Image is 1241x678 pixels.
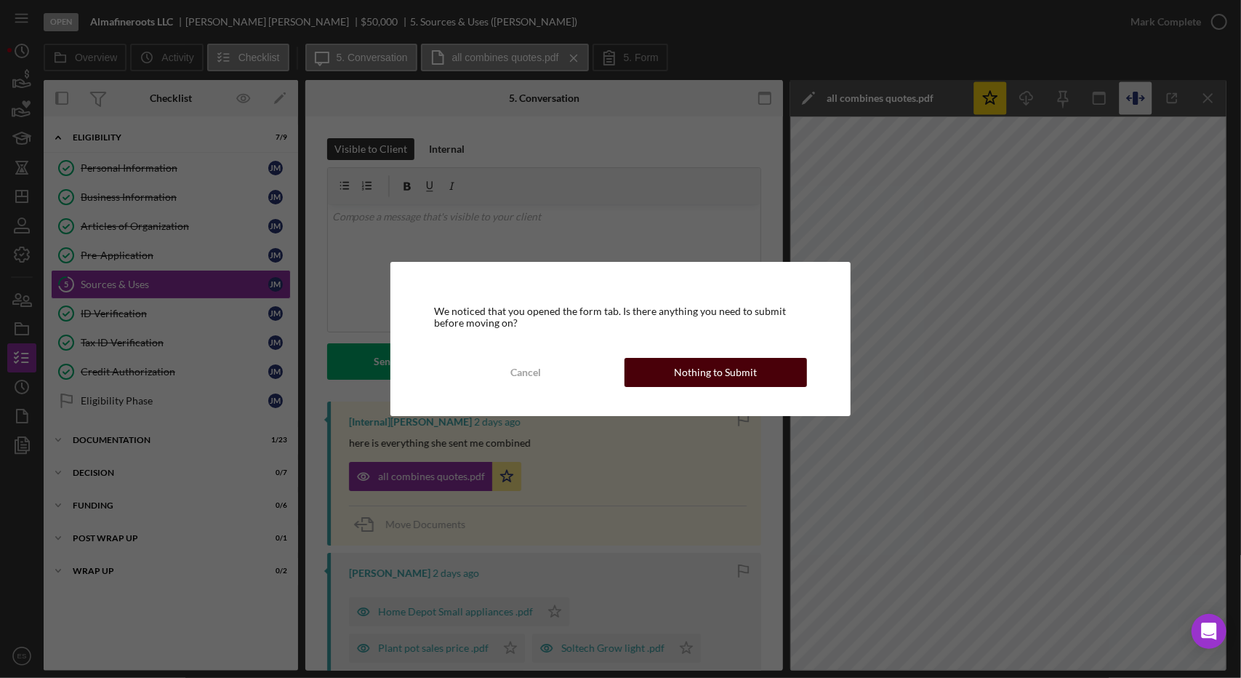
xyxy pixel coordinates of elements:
[674,358,757,387] div: Nothing to Submit
[434,306,806,329] div: We noticed that you opened the form tab. Is there anything you need to submit before moving on?
[624,358,807,387] button: Nothing to Submit
[434,358,617,387] button: Cancel
[510,358,541,387] div: Cancel
[1192,614,1226,649] div: Open Intercom Messenger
